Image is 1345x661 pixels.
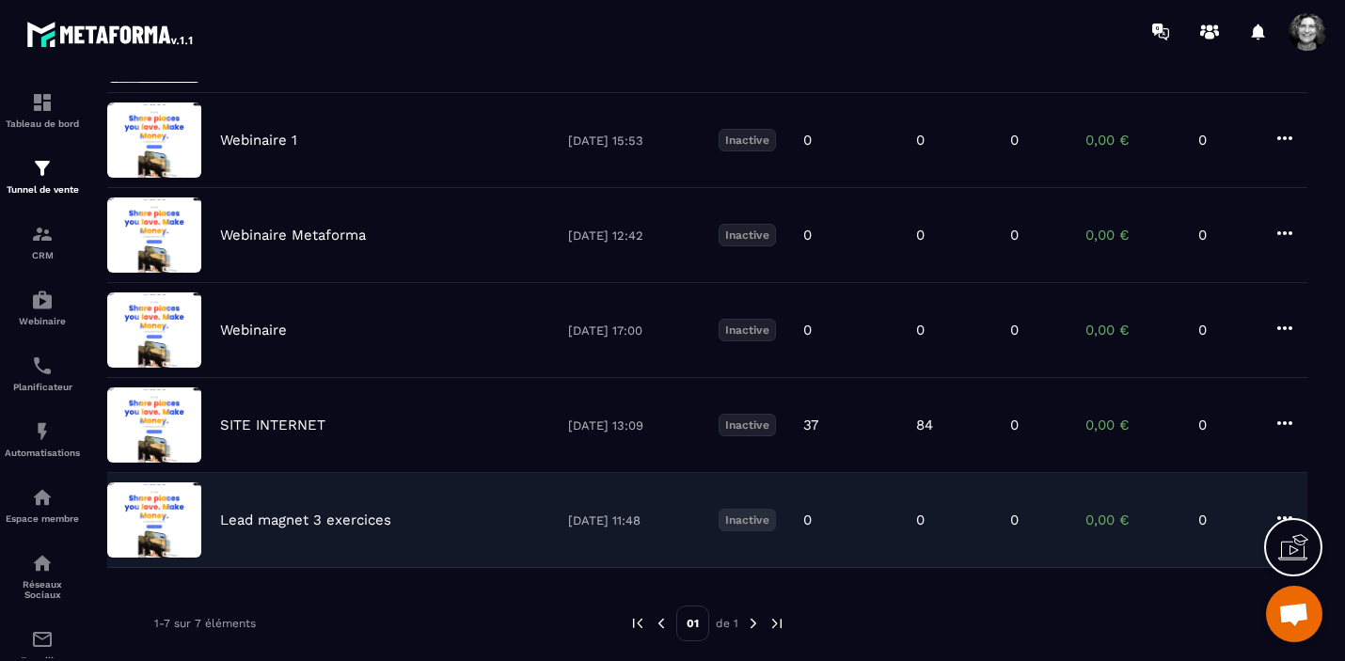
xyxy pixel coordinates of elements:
img: automations [31,420,54,443]
p: Automatisations [5,448,80,458]
p: 0 [1010,417,1019,433]
p: Webinaire [5,316,80,326]
p: 0,00 € [1085,511,1179,528]
p: 0 [1198,132,1255,149]
p: [DATE] 13:09 [568,418,700,433]
img: email [31,628,54,651]
p: 0,00 € [1085,322,1179,338]
img: automations [31,289,54,311]
p: 0 [803,322,812,338]
p: Inactive [719,129,776,151]
p: 0 [1010,132,1019,149]
p: 1-7 sur 7 éléments [154,617,256,630]
p: Réseaux Sociaux [5,579,80,600]
a: automationsautomationsWebinaire [5,275,80,340]
p: 0 [916,132,925,149]
p: [DATE] 11:48 [568,513,700,527]
p: 01 [676,606,709,641]
img: formation [31,157,54,180]
img: next [745,615,762,632]
a: social-networksocial-networkRéseaux Sociaux [5,538,80,614]
p: 0 [803,132,812,149]
img: next [768,615,785,632]
img: image [107,482,201,558]
img: image [107,102,201,178]
p: Inactive [719,319,776,341]
p: Lead magnet 3 exercices [220,511,391,528]
img: prev [629,615,646,632]
p: 0 [1010,227,1019,244]
p: de 1 [716,616,738,631]
p: SITE INTERNET [220,417,325,433]
a: formationformationTunnel de vente [5,143,80,209]
img: image [107,387,201,463]
p: Tableau de bord [5,118,80,129]
a: schedulerschedulerPlanificateur [5,340,80,406]
p: CRM [5,250,80,260]
p: Webinaire Metaforma [220,227,366,244]
img: social-network [31,552,54,574]
p: Planificateur [5,382,80,392]
a: automationsautomationsAutomatisations [5,406,80,472]
p: Espace membre [5,513,80,524]
p: 0 [1198,227,1255,244]
a: Ouvrir le chat [1266,586,1322,642]
img: formation [31,223,54,245]
img: image [107,197,201,273]
p: Webinaire 1 [220,132,297,149]
a: formationformationTableau de bord [5,77,80,143]
p: 0 [916,322,925,338]
p: [DATE] 17:00 [568,323,700,338]
p: Tunnel de vente [5,184,80,195]
p: 84 [916,417,933,433]
p: 0 [1198,511,1255,528]
img: image [107,292,201,368]
img: formation [31,91,54,114]
p: Inactive [719,224,776,246]
a: formationformationCRM [5,209,80,275]
p: 0 [1198,322,1255,338]
img: prev [653,615,670,632]
p: Inactive [719,414,776,436]
p: 0 [916,227,925,244]
p: 0,00 € [1085,132,1179,149]
p: [DATE] 12:42 [568,228,700,243]
p: 0 [803,511,812,528]
p: Webinaire [220,322,287,338]
p: 0 [1010,322,1019,338]
p: 0,00 € [1085,417,1179,433]
p: 0 [1010,511,1019,528]
p: [DATE] 15:53 [568,134,700,148]
p: Inactive [719,509,776,531]
img: logo [26,17,196,51]
a: automationsautomationsEspace membre [5,472,80,538]
p: 0 [916,511,925,528]
p: 0,00 € [1085,227,1179,244]
p: 37 [803,417,818,433]
p: 0 [1198,417,1255,433]
img: scheduler [31,354,54,377]
img: automations [31,486,54,509]
p: 0 [803,227,812,244]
